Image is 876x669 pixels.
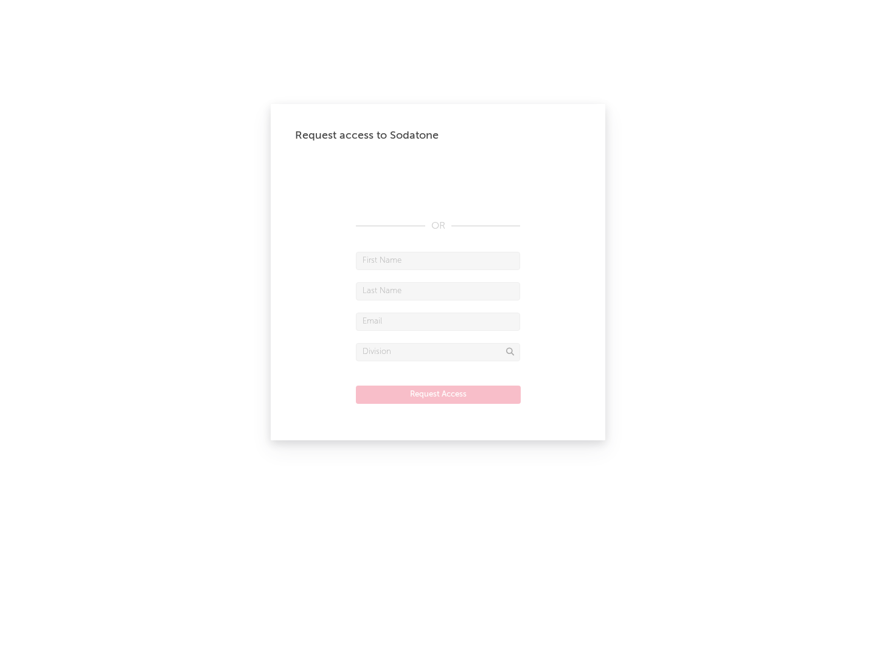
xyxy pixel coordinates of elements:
div: Request access to Sodatone [295,128,581,143]
div: OR [356,219,520,234]
input: Last Name [356,282,520,300]
input: Division [356,343,520,361]
input: Email [356,313,520,331]
button: Request Access [356,386,521,404]
input: First Name [356,252,520,270]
